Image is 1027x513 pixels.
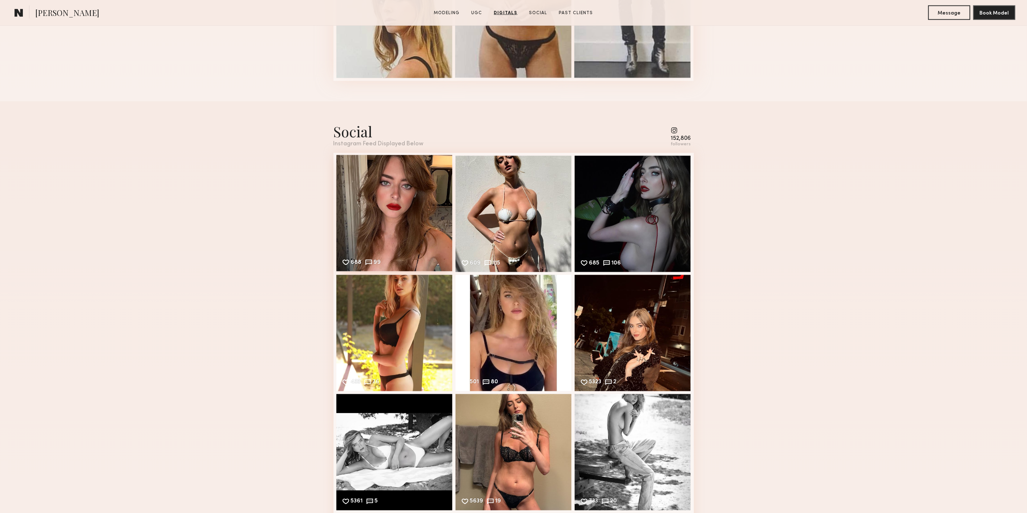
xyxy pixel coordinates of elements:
a: Book Model [973,9,1015,16]
a: Digitals [491,10,521,16]
div: 501 [470,380,479,386]
a: UGC [469,10,485,16]
div: 5361 [351,499,363,505]
div: 106 [612,260,621,267]
div: 733 [589,499,598,505]
div: 99 [374,260,381,266]
div: Social [333,122,424,141]
button: Message [928,5,970,20]
div: 115 [493,260,501,267]
a: Social [526,10,550,16]
div: 609 [470,260,481,267]
div: 19 [496,499,501,505]
div: Instagram Feed Displayed Below [333,141,424,147]
div: 5639 [470,499,484,505]
div: 76 [373,380,380,386]
div: 152,806 [671,136,691,141]
div: 685 [589,260,600,267]
div: 433 [351,380,361,386]
div: 20 [610,499,617,505]
div: 2 [614,380,617,386]
div: 5323 [589,380,602,386]
div: 5 [375,499,378,505]
div: followers [671,142,691,147]
a: Past Clients [556,10,596,16]
button: Book Model [973,5,1015,20]
div: 80 [491,380,498,386]
div: 688 [351,260,362,266]
span: [PERSON_NAME] [35,7,99,20]
a: Modeling [431,10,463,16]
